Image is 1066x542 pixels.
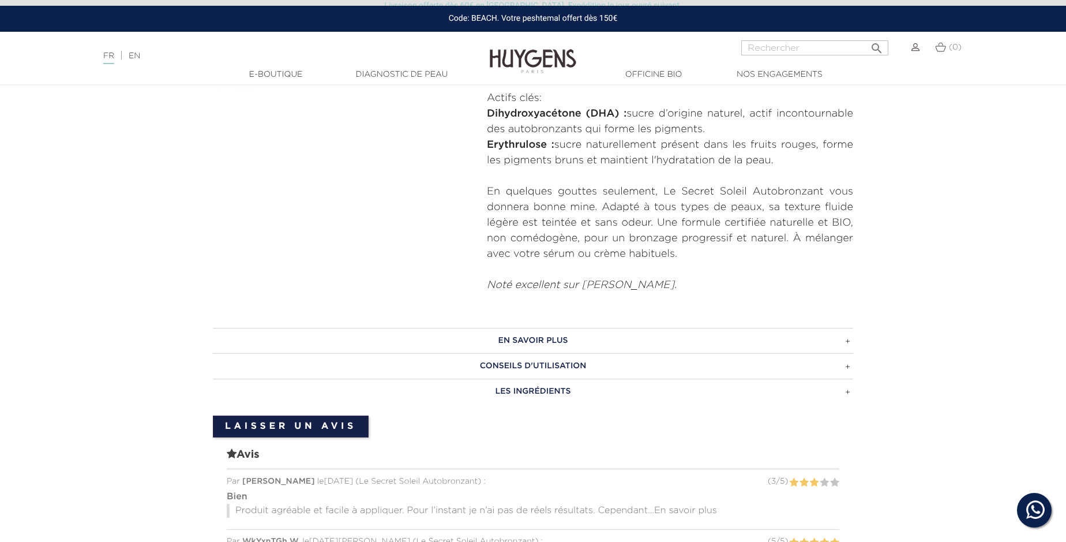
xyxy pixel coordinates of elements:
[768,476,789,488] div: ( / )
[780,477,785,485] span: 5
[344,69,459,81] a: Diagnostic de peau
[789,476,798,490] label: 1
[722,69,837,81] a: Nos engagements
[949,43,962,51] span: (0)
[242,477,315,485] span: [PERSON_NAME]
[654,506,717,515] span: En savoir plus
[771,477,776,485] span: 3
[487,280,677,290] em: Noté excellent sur [PERSON_NAME].
[227,504,839,518] p: Produit agréable et facile à appliquer. Pour l’instant je n’ai pas de réels résultats. Cependant...
[487,184,853,262] p: En quelques gouttes seulement, Le Secret Soleil Autobronzant vous donnera bonne mine. Adapté à to...
[227,476,839,488] div: Par le [DATE] ( ) :
[487,109,626,119] strong: Dihydroxyacétone (DHA) :
[129,52,140,60] a: EN
[213,98,470,242] iframe: Comment appliquer Le Secret Soleil Autobronzant ?
[487,137,853,169] p: sucre naturellement présent dans les fruits rouges, forme les pigments bruns et maintient l'hydra...
[487,140,554,150] strong: Erythrulose :
[227,492,247,502] strong: Bien
[741,40,888,55] input: Rechercher
[103,52,114,64] a: FR
[870,38,884,52] i: 
[213,379,853,404] a: LES INGRÉDIENTS
[227,447,839,470] span: Avis
[213,353,853,379] a: CONSEILS D'UTILISATION
[799,476,809,490] label: 2
[213,328,853,353] a: EN SAVOIR PLUS
[97,49,436,63] div: |
[809,476,819,490] label: 3
[866,37,887,53] button: 
[490,31,576,75] img: Huygens
[487,106,853,137] p: sucre d’origine naturel, actif incontournable des autobronzants qui forme les pigments.
[596,69,711,81] a: Officine Bio
[213,416,369,438] a: Laisser un avis
[218,69,333,81] a: E-Boutique
[359,477,478,485] span: Le Secret Soleil Autobronzant
[829,476,839,490] label: 5
[820,476,829,490] label: 4
[487,91,853,106] p: Actifs clés:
